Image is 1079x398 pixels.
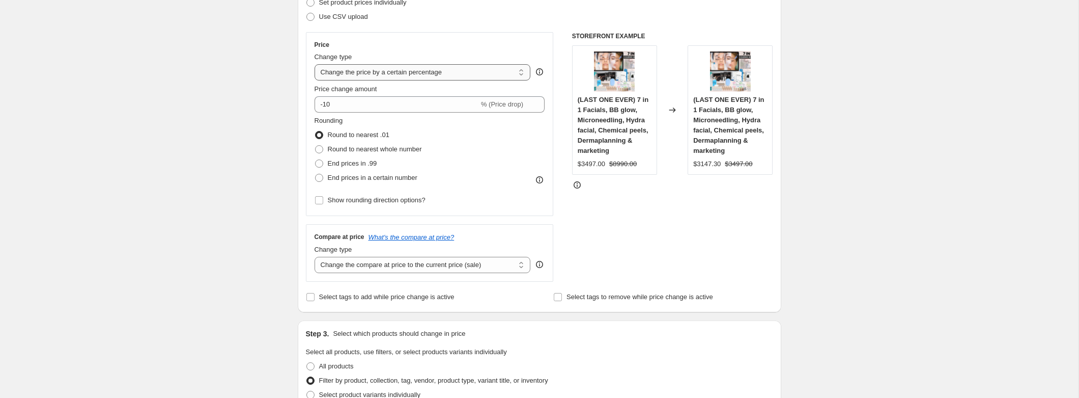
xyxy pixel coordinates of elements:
[534,259,545,270] div: help
[328,174,417,181] span: End prices in a certain number
[368,233,455,241] button: What's the compare at price?
[333,329,465,339] p: Select which products should change in price
[534,67,545,77] div: help
[319,293,455,301] span: Select tags to add while price change is active
[315,96,479,113] input: -15
[693,159,721,169] div: $3147.30
[710,51,751,92] img: 7in1_80x.png
[315,233,364,241] h3: Compare at price
[306,348,507,356] span: Select all products, use filters, or select products variants individually
[572,32,773,40] h6: STOREFRONT EXAMPLE
[315,85,377,93] span: Price change amount
[315,41,329,49] h3: Price
[594,51,635,92] img: 7in1_80x.png
[693,96,764,154] span: (LAST ONE EVER) 7 in 1 Facials, BB glow, Microneedling, Hydra facial, Chemical peels, Dermaplanni...
[578,96,648,154] span: (LAST ONE EVER) 7 in 1 Facials, BB glow, Microneedling, Hydra facial, Chemical peels, Dermaplanni...
[315,117,343,124] span: Rounding
[315,53,352,61] span: Change type
[578,159,605,169] div: $3497.00
[315,246,352,253] span: Change type
[609,159,637,169] strike: $8990.00
[328,145,422,153] span: Round to nearest whole number
[328,131,389,139] span: Round to nearest .01
[328,160,377,167] span: End prices in .99
[566,293,713,301] span: Select tags to remove while price change is active
[319,13,368,20] span: Use CSV upload
[481,100,523,108] span: % (Price drop)
[725,159,752,169] strike: $3497.00
[319,377,548,384] span: Filter by product, collection, tag, vendor, product type, variant title, or inventory
[306,329,329,339] h2: Step 3.
[319,362,354,370] span: All products
[328,196,425,204] span: Show rounding direction options?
